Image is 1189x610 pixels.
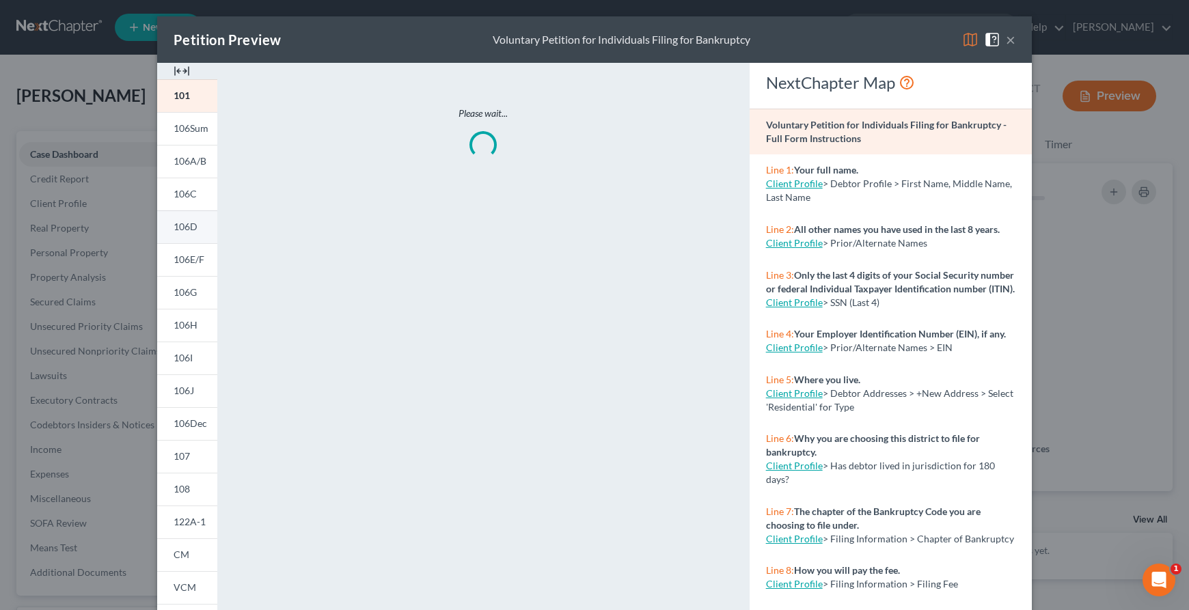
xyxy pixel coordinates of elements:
[766,460,823,471] a: Client Profile
[962,31,979,48] img: map-eea8200ae884c6f1103ae1953ef3d486a96c86aabb227e865a55264e3737af1f.svg
[766,164,794,176] span: Line 1:
[174,89,190,101] span: 101
[174,417,207,429] span: 106Dec
[766,533,823,544] a: Client Profile
[766,505,794,517] span: Line 7:
[157,309,217,342] a: 106H
[766,460,995,485] span: > Has debtor lived in jurisdiction for 180 days?
[766,578,823,590] a: Client Profile
[157,210,217,243] a: 106D
[157,342,217,374] a: 106I
[174,221,197,232] span: 106D
[823,578,958,590] span: > Filing Information > Filing Fee
[794,564,900,576] strong: How you will pay the fee.
[174,286,197,298] span: 106G
[794,164,858,176] strong: Your full name.
[174,319,197,331] span: 106H
[823,533,1014,544] span: > Filing Information > Chapter of Bankruptcy
[157,178,217,210] a: 106C
[157,571,217,604] a: VCM
[174,581,196,593] span: VCM
[157,276,217,309] a: 106G
[766,269,794,281] span: Line 3:
[174,253,204,265] span: 106E/F
[766,269,1015,294] strong: Only the last 4 digits of your Social Security number or federal Individual Taxpayer Identificati...
[766,119,1007,144] strong: Voluntary Petition for Individuals Filing for Bankruptcy - Full Form Instructions
[174,385,194,396] span: 106J
[766,505,981,531] strong: The chapter of the Bankruptcy Code you are choosing to file under.
[157,538,217,571] a: CM
[174,483,190,495] span: 108
[766,178,823,189] a: Client Profile
[157,505,217,538] a: 122A-1
[174,549,189,560] span: CM
[766,223,794,235] span: Line 2:
[984,31,1000,48] img: help-close-5ba153eb36485ed6c1ea00a893f15db1cb9b99d6cae46e1a8edb6c62d00a1a76.svg
[1006,31,1015,48] button: ×
[766,374,794,385] span: Line 5:
[766,342,823,353] a: Client Profile
[174,188,197,199] span: 106C
[157,112,217,145] a: 106Sum
[174,516,206,527] span: 122A-1
[766,387,1013,413] span: > Debtor Addresses > +New Address > Select 'Residential' for Type
[174,352,193,363] span: 106I
[794,374,860,385] strong: Where you live.
[157,440,217,473] a: 107
[157,145,217,178] a: 106A/B
[157,243,217,276] a: 106E/F
[157,79,217,112] a: 101
[823,296,879,308] span: > SSN (Last 4)
[1171,564,1181,574] span: 1
[157,473,217,505] a: 108
[823,237,927,249] span: > Prior/Alternate Names
[766,237,823,249] a: Client Profile
[766,328,794,339] span: Line 4:
[493,32,750,48] div: Voluntary Petition for Individuals Filing for Bankruptcy
[766,432,980,458] strong: Why you are choosing this district to file for bankruptcy.
[174,122,208,134] span: 106Sum
[766,296,823,308] a: Client Profile
[794,223,1000,235] strong: All other names you have used in the last 8 years.
[157,374,217,407] a: 106J
[174,30,281,49] div: Petition Preview
[174,155,206,167] span: 106A/B
[794,328,1006,339] strong: Your Employer Identification Number (EIN), if any.
[766,387,823,399] a: Client Profile
[823,342,953,353] span: > Prior/Alternate Names > EIN
[766,178,1012,203] span: > Debtor Profile > First Name, Middle Name, Last Name
[157,407,217,440] a: 106Dec
[275,107,692,120] p: Please wait...
[766,72,1015,94] div: NextChapter Map
[174,450,190,462] span: 107
[174,63,190,79] img: expand-e0f6d898513216a626fdd78e52531dac95497ffd26381d4c15ee2fc46db09dca.svg
[1143,564,1175,596] iframe: Intercom live chat
[766,564,794,576] span: Line 8:
[766,432,794,444] span: Line 6:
